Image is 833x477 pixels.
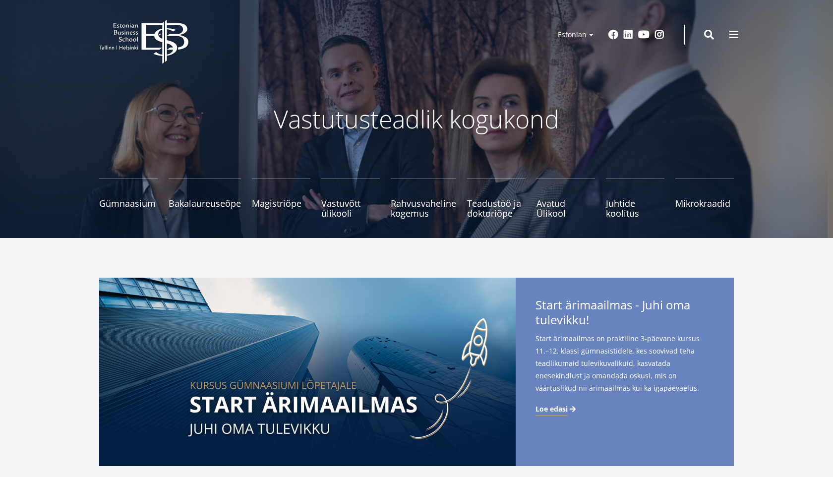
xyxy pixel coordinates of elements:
a: Rahvusvaheline kogemus [391,179,456,218]
span: Teadustöö ja doktoriõpe [467,198,526,218]
span: tulevikku! [535,312,589,327]
span: Magistriõpe [252,198,310,208]
a: Teadustöö ja doktoriõpe [467,179,526,218]
a: Instagram [654,30,664,40]
a: Mikrokraadid [675,179,734,218]
span: Gümnaasium [99,198,158,208]
a: Magistriõpe [252,179,310,218]
img: Start arimaailmas [99,278,516,466]
a: Juhtide koolitus [606,179,664,218]
span: Loe edasi [535,404,568,414]
a: Facebook [608,30,618,40]
span: Start ärimaailmas on praktiline 3-päevane kursus 11.–12. klassi gümnasistidele, kes soovivad teha... [535,332,714,394]
a: Gümnaasium [99,179,158,218]
a: Avatud Ülikool [536,179,595,218]
a: Vastuvõtt ülikooli [321,179,380,218]
span: Vastuvõtt ülikooli [321,198,380,218]
span: Juhtide koolitus [606,198,664,218]
a: Youtube [638,30,650,40]
a: Loe edasi [535,404,578,414]
a: Linkedin [623,30,633,40]
span: Mikrokraadid [675,198,734,208]
p: Vastutusteadlik kogukond [154,104,679,134]
span: Rahvusvaheline kogemus [391,198,456,218]
a: Bakalaureuseõpe [169,179,241,218]
span: Bakalaureuseõpe [169,198,241,208]
span: Start ärimaailmas - Juhi oma [535,298,714,330]
span: Avatud Ülikool [536,198,595,218]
